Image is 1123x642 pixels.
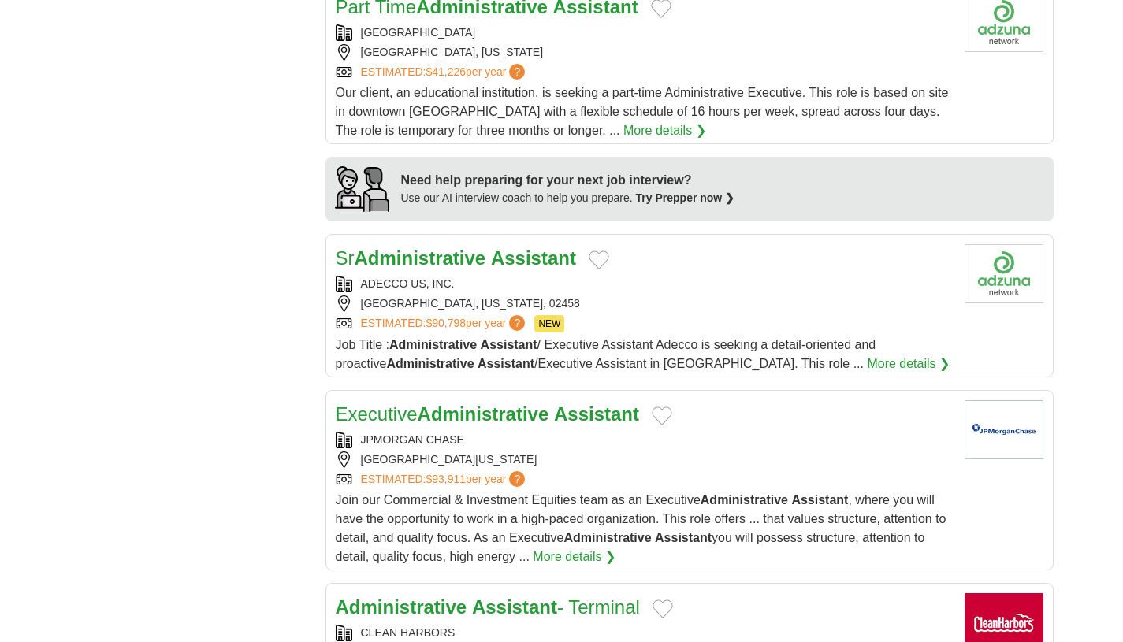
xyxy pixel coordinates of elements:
a: More details ❯ [867,354,950,373]
span: ? [509,315,525,331]
strong: Assistant [554,403,639,425]
a: CLEAN HARBORS [361,626,456,639]
button: Add to favorite jobs [653,599,673,618]
span: Join our Commercial & Investment Equities team as an Executive , where you will have the opportun... [336,493,946,563]
span: ? [509,471,525,487]
span: $93,911 [426,473,466,485]
strong: Administrative [355,247,486,269]
div: [GEOGRAPHIC_DATA][US_STATE] [336,451,952,468]
span: $41,226 [426,65,466,78]
strong: Administrative [336,596,467,618]
a: More details ❯ [623,121,706,140]
div: [GEOGRAPHIC_DATA], [US_STATE] [336,44,952,61]
strong: Administrative [418,403,549,425]
strong: Administrative [701,493,788,507]
img: Company logo [965,244,1043,303]
div: Use our AI interview coach to help you prepare. [401,190,735,206]
a: ESTIMATED:$93,911per year? [361,471,529,488]
strong: Administrative [389,338,477,351]
strong: Administrative [386,357,474,370]
a: ExecutiveAdministrative Assistant [336,403,640,425]
a: JPMORGAN CHASE [361,433,464,446]
strong: Assistant [655,531,712,544]
span: NEW [534,315,564,332]
span: Our client, an educational institution, is seeking a part-time Administrative Executive. This rol... [336,86,949,137]
a: ESTIMATED:$41,226per year? [361,64,529,80]
span: ? [509,64,525,80]
strong: Assistant [491,247,576,269]
div: ADECCO US, INC. [336,276,952,292]
strong: Assistant [481,338,537,351]
span: $90,798 [426,317,466,329]
strong: Administrative [563,531,651,544]
strong: Assistant [478,357,534,370]
a: SrAdministrative Assistant [336,247,576,269]
button: Add to favorite jobs [652,406,672,425]
div: Need help preparing for your next job interview? [401,171,735,190]
a: ESTIMATED:$90,798per year? [361,315,529,332]
strong: Assistant [791,493,848,507]
div: [GEOGRAPHIC_DATA] [336,24,952,41]
img: JPMorgan Chase logo [965,400,1043,459]
a: Try Prepper now ❯ [636,191,735,204]
strong: Assistant [472,596,557,618]
button: Add to favorite jobs [589,250,609,269]
div: [GEOGRAPHIC_DATA], [US_STATE], 02458 [336,295,952,312]
span: Job Title : / Executive Assistant Adecco is seeking a detail-oriented and proactive /Executive As... [336,338,876,370]
a: More details ❯ [533,547,615,566]
a: Administrative Assistant- Terminal [336,596,640,618]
